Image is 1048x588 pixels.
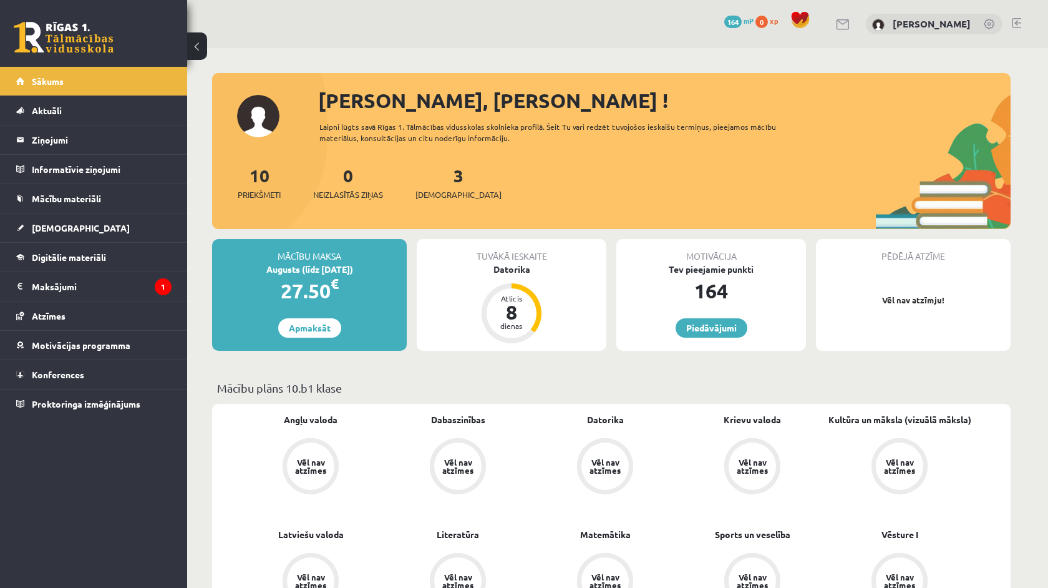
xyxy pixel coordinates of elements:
[313,164,383,201] a: 0Neizlasītās ziņas
[318,86,1011,115] div: [PERSON_NAME], [PERSON_NAME] !
[415,164,502,201] a: 3[DEMOGRAPHIC_DATA]
[881,528,918,541] a: Vēsture I
[237,438,384,497] a: Vēl nav atzīmes
[284,413,337,426] a: Angļu valoda
[16,390,172,418] a: Proktoringa izmēģinājums
[417,263,606,276] div: Datorika
[32,155,172,184] legend: Informatīvie ziņojumi
[16,360,172,389] a: Konferences
[32,272,172,301] legend: Maksājumi
[331,275,339,293] span: €
[735,458,770,474] div: Vēl nav atzīmes
[770,16,778,26] span: xp
[217,380,1006,396] p: Mācību plāns 10.b1 klase
[32,76,64,87] span: Sākums
[531,438,679,497] a: Vēl nav atzīmes
[822,294,1004,306] p: Vēl nav atzīmju!
[16,272,172,301] a: Maksājumi1
[32,398,140,409] span: Proktoringa izmēģinājums
[32,222,130,233] span: [DEMOGRAPHIC_DATA]
[238,164,281,201] a: 10Priekšmeti
[744,16,754,26] span: mP
[16,213,172,242] a: [DEMOGRAPHIC_DATA]
[893,17,971,30] a: [PERSON_NAME]
[417,263,606,345] a: Datorika Atlicis 8 dienas
[293,458,328,474] div: Vēl nav atzīmes
[587,413,624,426] a: Datorika
[588,458,623,474] div: Vēl nav atzīmes
[16,125,172,154] a: Ziņojumi
[212,263,407,276] div: Augusts (līdz [DATE])
[238,189,281,201] span: Priekšmeti
[676,318,747,338] a: Piedāvājumi
[16,155,172,184] a: Informatīvie ziņojumi
[755,16,784,26] a: 0 xp
[828,413,971,426] a: Kultūra un māksla (vizuālā māksla)
[580,528,631,541] a: Matemātika
[437,528,479,541] a: Literatūra
[872,19,885,31] img: Markuss Gūtmanis
[724,16,754,26] a: 164 mP
[493,295,530,302] div: Atlicis
[493,322,530,330] div: dienas
[724,16,742,28] span: 164
[679,438,826,497] a: Vēl nav atzīmes
[882,458,917,474] div: Vēl nav atzīmes
[14,22,114,53] a: Rīgas 1. Tālmācības vidusskola
[616,276,806,306] div: 164
[16,243,172,272] a: Digitālie materiāli
[313,189,383,201] span: Neizlasītās ziņas
[32,340,130,351] span: Motivācijas programma
[32,193,101,204] span: Mācību materiāli
[415,189,502,201] span: [DEMOGRAPHIC_DATA]
[715,528,790,541] a: Sports un veselība
[493,302,530,322] div: 8
[155,278,172,295] i: 1
[384,438,531,497] a: Vēl nav atzīmes
[32,105,62,116] span: Aktuāli
[212,276,407,306] div: 27.50
[32,252,106,263] span: Digitālie materiāli
[755,16,768,28] span: 0
[440,458,475,474] div: Vēl nav atzīmes
[16,96,172,125] a: Aktuāli
[724,413,781,426] a: Krievu valoda
[212,239,407,263] div: Mācību maksa
[417,239,606,263] div: Tuvākā ieskaite
[616,239,806,263] div: Motivācija
[32,125,172,154] legend: Ziņojumi
[32,310,65,321] span: Atzīmes
[431,413,485,426] a: Dabaszinības
[826,438,973,497] a: Vēl nav atzīmes
[319,121,798,144] div: Laipni lūgts savā Rīgas 1. Tālmācības vidusskolas skolnieka profilā. Šeit Tu vari redzēt tuvojošo...
[816,239,1011,263] div: Pēdējā atzīme
[16,67,172,96] a: Sākums
[32,369,84,380] span: Konferences
[16,184,172,213] a: Mācību materiāli
[278,528,344,541] a: Latviešu valoda
[278,318,341,338] a: Apmaksāt
[616,263,806,276] div: Tev pieejamie punkti
[16,301,172,330] a: Atzīmes
[16,331,172,360] a: Motivācijas programma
